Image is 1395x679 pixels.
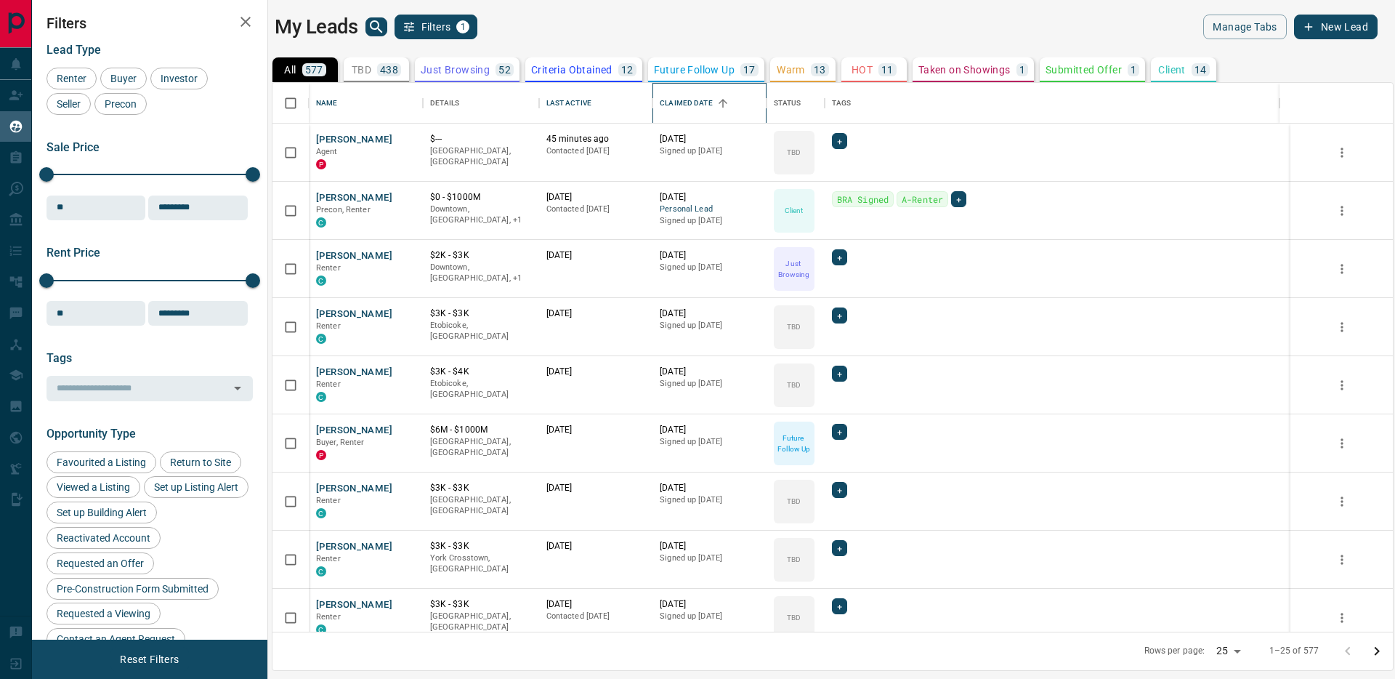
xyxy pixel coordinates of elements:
div: condos.ca [316,392,326,402]
button: Sort [713,93,733,113]
p: York Crosstown, [GEOGRAPHIC_DATA] [430,553,532,575]
button: [PERSON_NAME] [316,366,392,379]
div: + [832,482,847,498]
button: more [1331,491,1353,513]
button: [PERSON_NAME] [316,308,392,321]
span: Viewed a Listing [52,481,135,493]
p: 11 [881,65,894,75]
p: Signed up [DATE] [660,553,759,564]
p: TBD [787,379,801,390]
span: Reactivated Account [52,532,155,544]
p: [GEOGRAPHIC_DATA], [GEOGRAPHIC_DATA] [430,436,532,459]
p: $2K - $3K [430,249,532,262]
p: [DATE] [660,366,759,378]
p: 52 [498,65,511,75]
div: Tags [832,83,852,124]
div: + [832,598,847,614]
div: + [832,366,847,382]
div: Details [430,83,460,124]
p: 12 [621,65,634,75]
span: Seller [52,98,86,110]
button: Filters1 [395,15,478,39]
div: Name [309,83,423,124]
button: [PERSON_NAME] [316,424,392,438]
p: [GEOGRAPHIC_DATA], [GEOGRAPHIC_DATA] [430,145,532,168]
p: Submitted Offer [1046,65,1122,75]
div: Name [316,83,338,124]
span: Renter [316,263,341,273]
button: [PERSON_NAME] [316,482,392,496]
p: [DATE] [660,482,759,494]
div: Details [423,83,539,124]
p: Signed up [DATE] [660,145,759,157]
p: Signed up [DATE] [660,262,759,273]
div: Requested an Offer [46,553,154,574]
span: Set up Listing Alert [149,481,243,493]
span: + [837,425,842,439]
button: more [1331,316,1353,338]
div: Favourited a Listing [46,451,156,473]
span: A-Renter [902,192,943,206]
p: 1–25 of 577 [1269,645,1319,657]
div: Precon [94,93,147,115]
span: Precon [100,98,142,110]
div: condos.ca [316,334,326,344]
p: Signed up [DATE] [660,378,759,390]
span: Renter [316,554,341,563]
p: Etobicoke, [GEOGRAPHIC_DATA] [430,320,532,342]
p: Rows per page: [1144,645,1205,657]
p: HOT [852,65,873,75]
p: Signed up [DATE] [660,436,759,448]
p: Just Browsing [775,258,813,280]
p: [DATE] [546,308,646,320]
button: more [1331,142,1353,164]
p: TBD [352,65,371,75]
div: condos.ca [316,276,326,286]
div: Tags [825,83,1279,124]
div: condos.ca [316,566,326,576]
p: TBD [787,321,801,332]
p: [DATE] [546,191,646,204]
div: Contact an Agent Request [46,628,185,650]
p: TBD [787,147,801,158]
div: Claimed Date [660,83,713,124]
p: [DATE] [546,424,646,436]
p: [DATE] [546,482,646,494]
div: Status [774,83,801,124]
span: Pre-Construction Form Submitted [52,583,214,595]
button: New Lead [1294,15,1378,39]
p: [DATE] [546,598,646,611]
span: Renter [316,612,341,622]
button: more [1331,200,1353,222]
span: Contact an Agent Request [52,633,180,645]
span: BRA Signed [837,192,889,206]
button: more [1331,433,1353,454]
div: Requested a Viewing [46,603,161,624]
span: Precon, Renter [316,205,371,214]
p: [DATE] [660,424,759,436]
button: search button [365,17,387,36]
button: [PERSON_NAME] [316,249,392,263]
p: 438 [380,65,398,75]
p: 14 [1194,65,1207,75]
span: + [956,192,961,206]
p: [GEOGRAPHIC_DATA], [GEOGRAPHIC_DATA] [430,611,532,633]
div: Viewed a Listing [46,476,140,498]
p: Contacted [DATE] [546,145,646,157]
div: Last Active [539,83,653,124]
p: [DATE] [660,133,759,145]
div: Claimed Date [652,83,767,124]
span: Lead Type [46,43,101,57]
p: 17 [743,65,756,75]
p: Contacted [DATE] [546,204,646,215]
p: Etobicoke, [GEOGRAPHIC_DATA] [430,378,532,401]
span: Buyer [105,73,142,84]
p: Future Follow Up [654,65,735,75]
span: Set up Building Alert [52,507,152,518]
div: property.ca [316,159,326,169]
div: Investor [150,68,208,89]
p: Contacted [DATE] [546,611,646,622]
button: more [1331,258,1353,280]
button: [PERSON_NAME] [316,133,392,147]
div: condos.ca [316,508,326,518]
